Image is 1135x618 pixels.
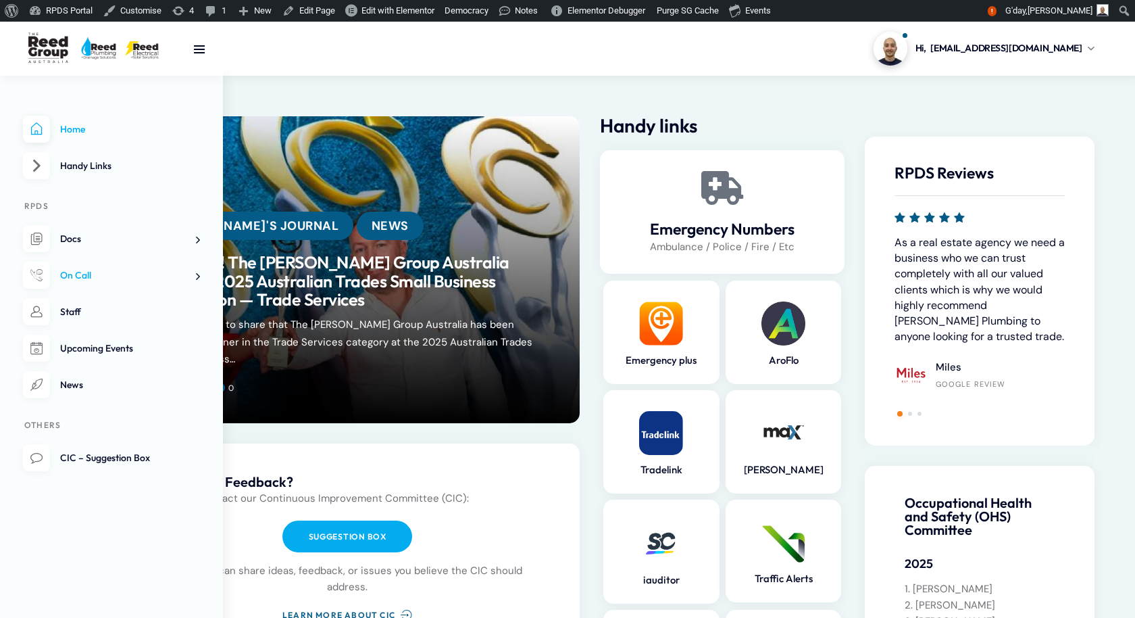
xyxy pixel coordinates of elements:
span: RPDS Reviews [894,163,994,183]
a: Emergency Numbers [613,220,831,239]
a: Tradelink [610,463,713,477]
span: Docs [60,233,81,245]
a: [PERSON_NAME]'s Journal [145,212,353,240]
a: Docs [23,225,200,253]
h5: 2025 [905,556,1055,572]
a: Traffic Alerts [732,572,835,586]
span: [EMAIL_ADDRESS][DOMAIN_NAME] [930,41,1082,55]
a: Handy Links [23,152,200,180]
span: Suggestion box [309,531,386,542]
a: [PERSON_NAME] [732,463,835,477]
a: Emergency plus [610,354,713,367]
p: As a real estate agency we need a business who we can trust completely with all our valued client... [894,235,1065,344]
a: iauditor [610,573,713,587]
h4: Miles [936,361,1005,375]
h4: Occupational Health and Safety (OHS) Committee [905,496,1055,537]
a: News [357,212,424,240]
span: Go to slide 2 [908,412,912,416]
span: Upcoming Events [60,342,133,354]
span: Hi, [915,41,926,55]
span: ! [988,6,997,16]
span: News [60,379,83,391]
span: Edit with Elementor [361,5,434,16]
a: News [23,371,200,399]
span: Home [60,123,85,135]
img: RPDS Portal [25,32,166,65]
a: Upcoming Events [23,335,200,362]
h2: Handy links [600,116,844,135]
div: Google Review [936,379,1005,389]
span: [PERSON_NAME] [1028,5,1092,16]
a: CIC – Suggestion Box [23,444,200,472]
a: Emergency Numbers [705,171,739,205]
a: AroFlo [732,354,835,367]
a: On Call [23,262,200,289]
span: Got Feedback? [199,473,293,490]
p: Here you can share ideas, feedback, or issues you believe the CIC should address. [155,563,540,595]
span: Staff [60,306,81,318]
a: Suggestion box [282,521,412,552]
img: Miles [894,358,927,391]
p: Contact our Continuous Improvement Committee (CIC): [199,490,540,506]
span: Handy Links [60,160,111,172]
span: Go to slide 3 [917,412,922,416]
span: On Call [60,269,91,281]
a: Profile picture of Cristian CHi,[EMAIL_ADDRESS][DOMAIN_NAME] [874,32,1094,66]
span: Go to slide 1 [897,411,903,417]
a: We Won! The [PERSON_NAME] Group Australia named 2025 Australian Trades Small Business Champion — ... [159,254,535,310]
img: Profile picture of Cristian C [874,32,907,66]
span: 0 [228,383,234,394]
span: CIC – Suggestion Box [60,452,150,464]
a: Home [23,116,200,143]
a: 0 [217,382,243,394]
p: Ambulance / Police / Fire / Etc [613,239,831,255]
a: Staff [23,298,200,326]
